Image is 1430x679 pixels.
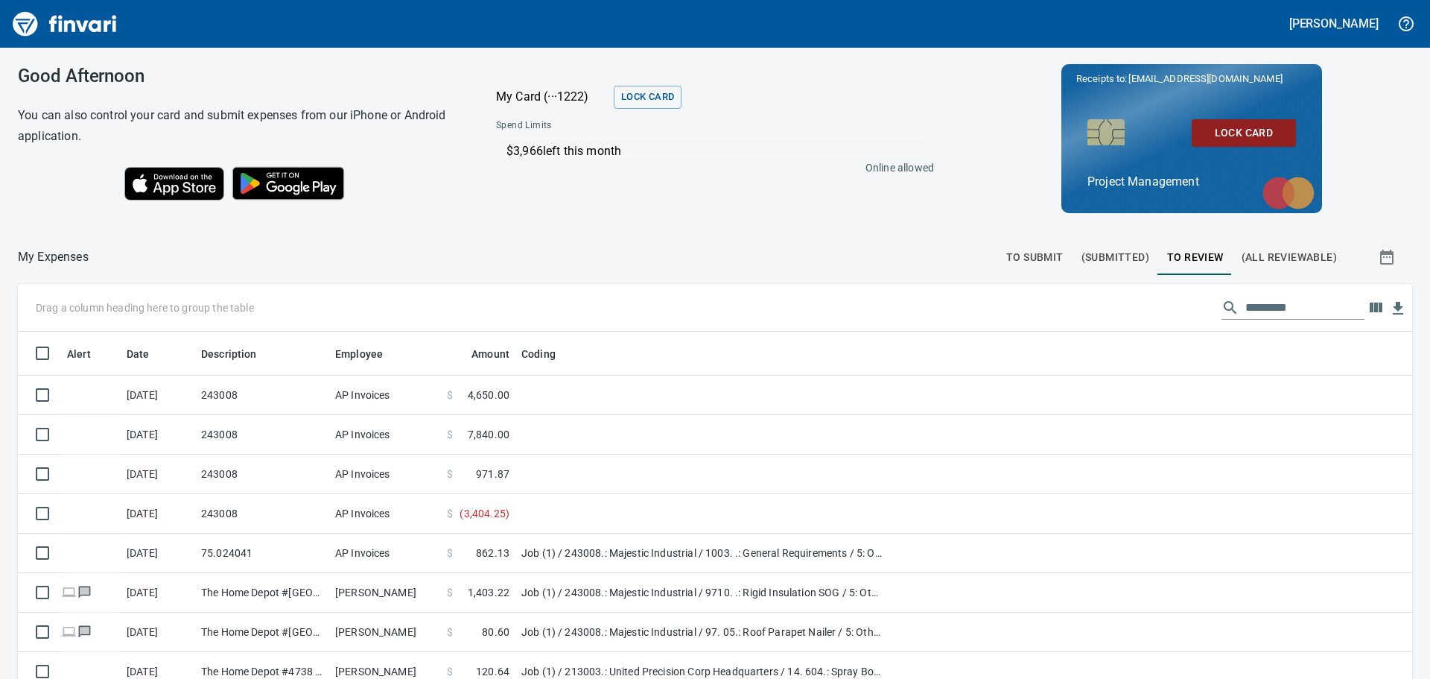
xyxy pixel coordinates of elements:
[1127,72,1283,86] span: [EMAIL_ADDRESS][DOMAIN_NAME]
[121,415,195,455] td: [DATE]
[36,300,254,315] p: Drag a column heading here to group the table
[1255,169,1322,217] img: mastercard.svg
[127,345,150,363] span: Date
[18,105,459,147] h6: You can also control your card and submit expenses from our iPhone or Android application.
[18,248,89,266] nav: breadcrumb
[452,345,509,363] span: Amount
[195,534,329,573] td: 75.024041
[1192,119,1296,147] button: Lock Card
[447,625,453,639] span: $
[9,6,121,42] img: Finvari
[329,376,441,415] td: AP Invoices
[195,376,329,415] td: 243008
[482,625,509,639] span: 80.60
[460,506,509,521] span: ( 3,404.25 )
[484,160,934,175] p: Online allowed
[329,415,441,455] td: AP Invoices
[329,455,441,494] td: AP Invoices
[496,88,608,106] p: My Card (···1222)
[329,573,441,613] td: [PERSON_NAME]
[335,345,383,363] span: Employee
[1364,239,1412,275] button: Show transactions within a particular date range
[506,142,927,160] p: $3,966 left this month
[1242,248,1337,267] span: (All Reviewable)
[1081,248,1149,267] span: (Submitted)
[447,467,453,481] span: $
[201,345,257,363] span: Description
[61,587,77,597] span: Online transaction
[224,159,352,208] img: Get it on Google Play
[521,345,575,363] span: Coding
[121,455,195,494] td: [DATE]
[468,585,509,600] span: 1,403.22
[496,119,741,133] span: Spend Limits
[447,585,453,600] span: $
[61,627,77,637] span: Online transaction
[447,664,453,679] span: $
[447,546,453,560] span: $
[121,613,195,652] td: [DATE]
[476,546,509,560] span: 862.13
[1076,72,1307,86] p: Receipts to:
[476,664,509,679] span: 120.64
[201,345,276,363] span: Description
[1006,248,1064,267] span: To Submit
[67,345,91,363] span: Alert
[1364,297,1387,319] button: Choose columns to display
[521,345,556,363] span: Coding
[127,345,169,363] span: Date
[476,467,509,481] span: 971.87
[195,455,329,494] td: 243008
[195,415,329,455] td: 243008
[447,506,453,521] span: $
[471,345,509,363] span: Amount
[329,613,441,652] td: [PERSON_NAME]
[1087,173,1296,191] p: Project Management
[124,167,224,200] img: Download on the App Store
[621,89,674,106] span: Lock Card
[447,388,453,402] span: $
[468,427,509,442] span: 7,840.00
[335,345,402,363] span: Employee
[614,86,681,109] button: Lock Card
[121,494,195,534] td: [DATE]
[1204,124,1284,142] span: Lock Card
[447,427,453,442] span: $
[1286,12,1382,35] button: [PERSON_NAME]
[195,573,329,613] td: The Home Depot #[GEOGRAPHIC_DATA]
[77,627,92,637] span: Has messages
[121,534,195,573] td: [DATE]
[515,613,888,652] td: Job (1) / 243008.: Majestic Industrial / 97. 05.: Roof Parapet Nailer / 5: Other
[77,587,92,597] span: Has messages
[1167,248,1224,267] span: To Review
[329,534,441,573] td: AP Invoices
[195,494,329,534] td: 243008
[18,66,459,86] h3: Good Afternoon
[468,388,509,402] span: 4,650.00
[121,573,195,613] td: [DATE]
[1289,16,1379,31] h5: [PERSON_NAME]
[121,376,195,415] td: [DATE]
[18,248,89,266] p: My Expenses
[67,345,110,363] span: Alert
[515,534,888,573] td: Job (1) / 243008.: Majestic Industrial / 1003. .: General Requirements / 5: Other
[329,494,441,534] td: AP Invoices
[515,573,888,613] td: Job (1) / 243008.: Majestic Industrial / 9710. .: Rigid Insulation SOG / 5: Other
[195,613,329,652] td: The Home Depot #[GEOGRAPHIC_DATA]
